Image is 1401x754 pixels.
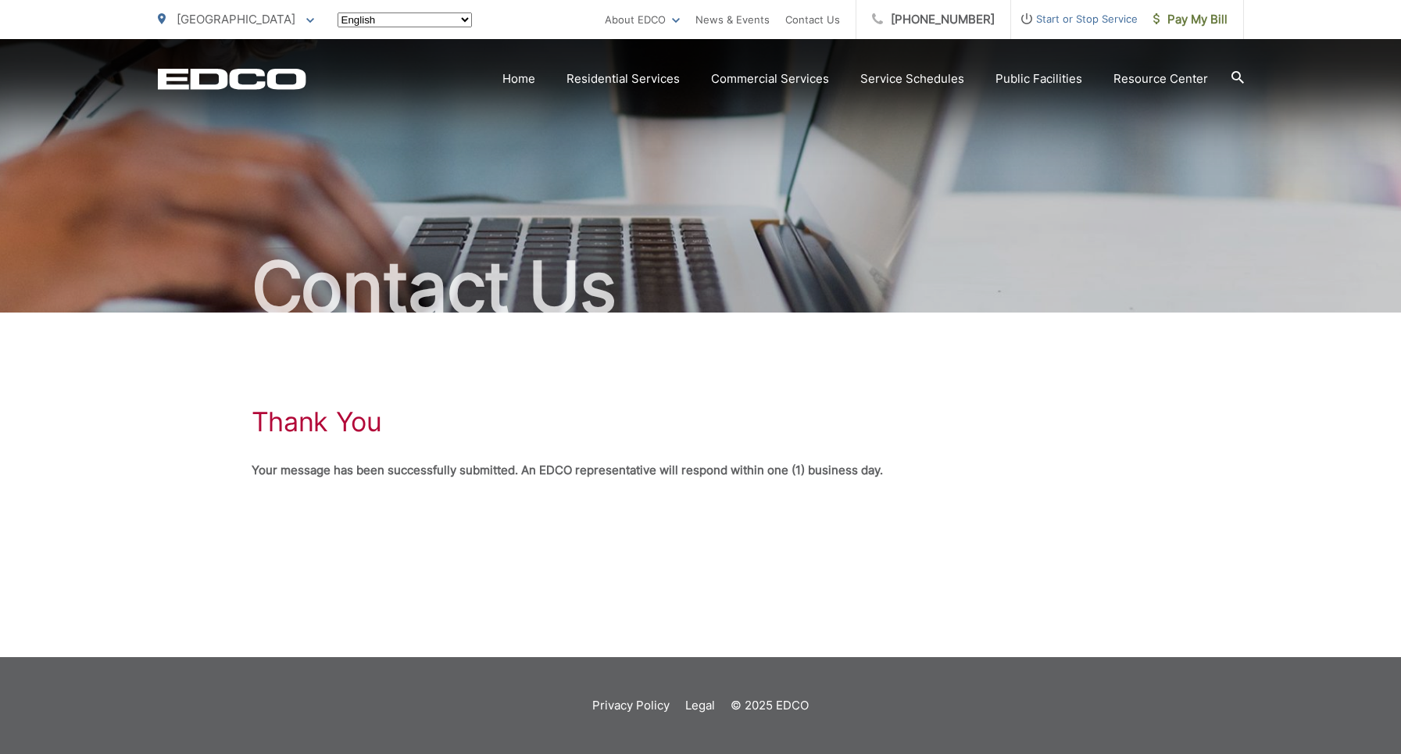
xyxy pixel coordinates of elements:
strong: Your message has been successfully submitted. An EDCO representative will respond within one (1) ... [252,463,883,477]
select: Select a language [338,13,472,27]
a: Commercial Services [711,70,829,88]
p: © 2025 EDCO [731,696,809,715]
a: News & Events [695,10,770,29]
h1: Thank You [252,406,382,438]
a: Resource Center [1113,70,1208,88]
a: Legal [685,696,715,715]
a: About EDCO [605,10,680,29]
a: Privacy Policy [592,696,670,715]
span: Pay My Bill [1153,10,1228,29]
a: Public Facilities [995,70,1082,88]
h2: Contact Us [158,248,1244,327]
a: EDCD logo. Return to the homepage. [158,68,306,90]
a: Contact Us [785,10,840,29]
a: Service Schedules [860,70,964,88]
a: Residential Services [566,70,680,88]
span: [GEOGRAPHIC_DATA] [177,12,295,27]
a: Home [502,70,535,88]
